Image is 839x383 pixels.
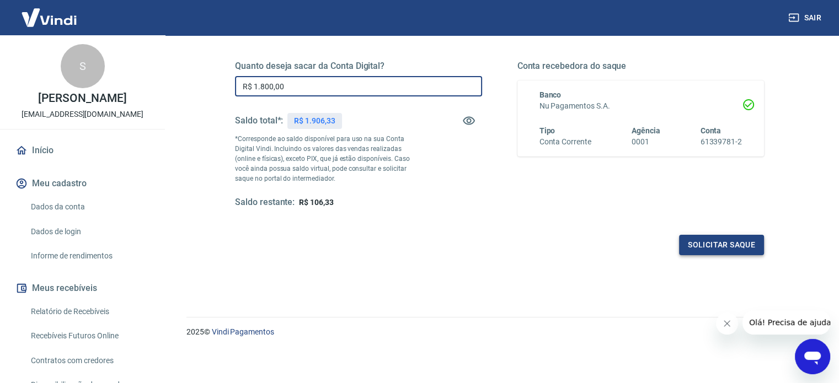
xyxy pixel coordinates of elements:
span: R$ 106,33 [299,198,334,207]
h5: Saldo total*: [235,115,283,126]
h6: 61339781-2 [700,136,742,148]
iframe: Fechar mensagem [716,312,738,335]
a: Contratos com credores [26,349,152,372]
span: Conta [700,126,721,135]
img: Vindi [13,1,85,34]
p: R$ 1.906,33 [294,115,335,127]
a: Relatório de Recebíveis [26,300,152,323]
a: Dados de login [26,220,152,243]
h5: Saldo restante: [235,197,295,208]
iframe: Mensagem da empresa [742,310,830,335]
p: [EMAIL_ADDRESS][DOMAIN_NAME] [22,109,143,120]
h5: Quanto deseja sacar da Conta Digital? [235,61,482,72]
a: Início [13,138,152,163]
div: S [61,44,105,88]
span: Tipo [539,126,555,135]
a: Vindi Pagamentos [212,327,274,336]
h6: Conta Corrente [539,136,591,148]
span: Olá! Precisa de ajuda? [7,8,93,17]
span: Banco [539,90,562,99]
span: Agência [632,126,660,135]
h6: 0001 [632,136,660,148]
a: Recebíveis Futuros Online [26,325,152,347]
a: Informe de rendimentos [26,245,152,267]
a: Dados da conta [26,196,152,218]
h5: Conta recebedora do saque [517,61,765,72]
button: Solicitar saque [679,235,764,255]
h6: Nu Pagamentos S.A. [539,100,742,112]
button: Sair [786,8,826,28]
iframe: Botão para abrir a janela de mensagens [795,339,830,374]
p: *Corresponde ao saldo disponível para uso na sua Conta Digital Vindi. Incluindo os valores das ve... [235,134,420,184]
p: 2025 © [186,326,813,338]
p: [PERSON_NAME] [38,93,126,104]
button: Meus recebíveis [13,276,152,300]
button: Meu cadastro [13,171,152,196]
